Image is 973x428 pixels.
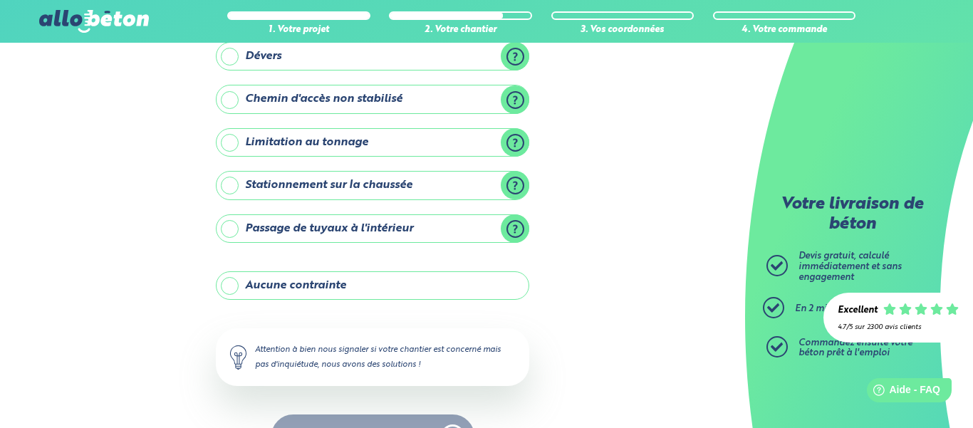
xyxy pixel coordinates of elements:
div: 4. Votre commande [713,25,855,36]
div: 1. Votre projet [227,25,370,36]
label: Chemin d'accès non stabilisé [216,85,529,113]
label: Dévers [216,42,529,71]
label: Aucune contrainte [216,271,529,300]
label: Passage de tuyaux à l'intérieur [216,214,529,243]
iframe: Help widget launcher [846,372,957,412]
div: 3. Vos coordonnées [551,25,694,36]
label: Stationnement sur la chaussée [216,171,529,199]
label: Limitation au tonnage [216,128,529,157]
div: 2. Votre chantier [389,25,531,36]
img: allobéton [39,10,149,33]
div: Attention à bien nous signaler si votre chantier est concerné mais pas d'inquiétude, nous avons d... [216,328,529,385]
